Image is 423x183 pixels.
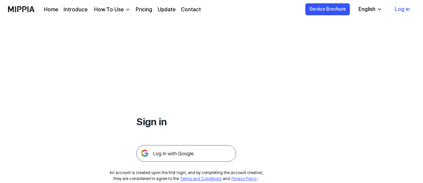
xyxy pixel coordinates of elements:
a: Pricing [136,6,152,14]
a: Introduce [64,6,87,14]
div: How To Use [93,6,125,14]
a: Contact [181,6,201,14]
a: Update [158,6,176,14]
button: English [353,3,386,16]
img: 구글 로그인 버튼 [136,145,236,162]
div: An account is created upon the first login, and by completing the account creation, they are cons... [109,170,263,182]
div: English [357,5,377,13]
img: down [125,7,130,12]
a: Home [44,6,58,14]
button: How To Use [93,6,130,14]
h1: Sign in [136,114,236,129]
button: Service Brochure [305,3,350,15]
a: Terms and Conditions [180,176,221,181]
a: Privacy Policy [231,176,257,181]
